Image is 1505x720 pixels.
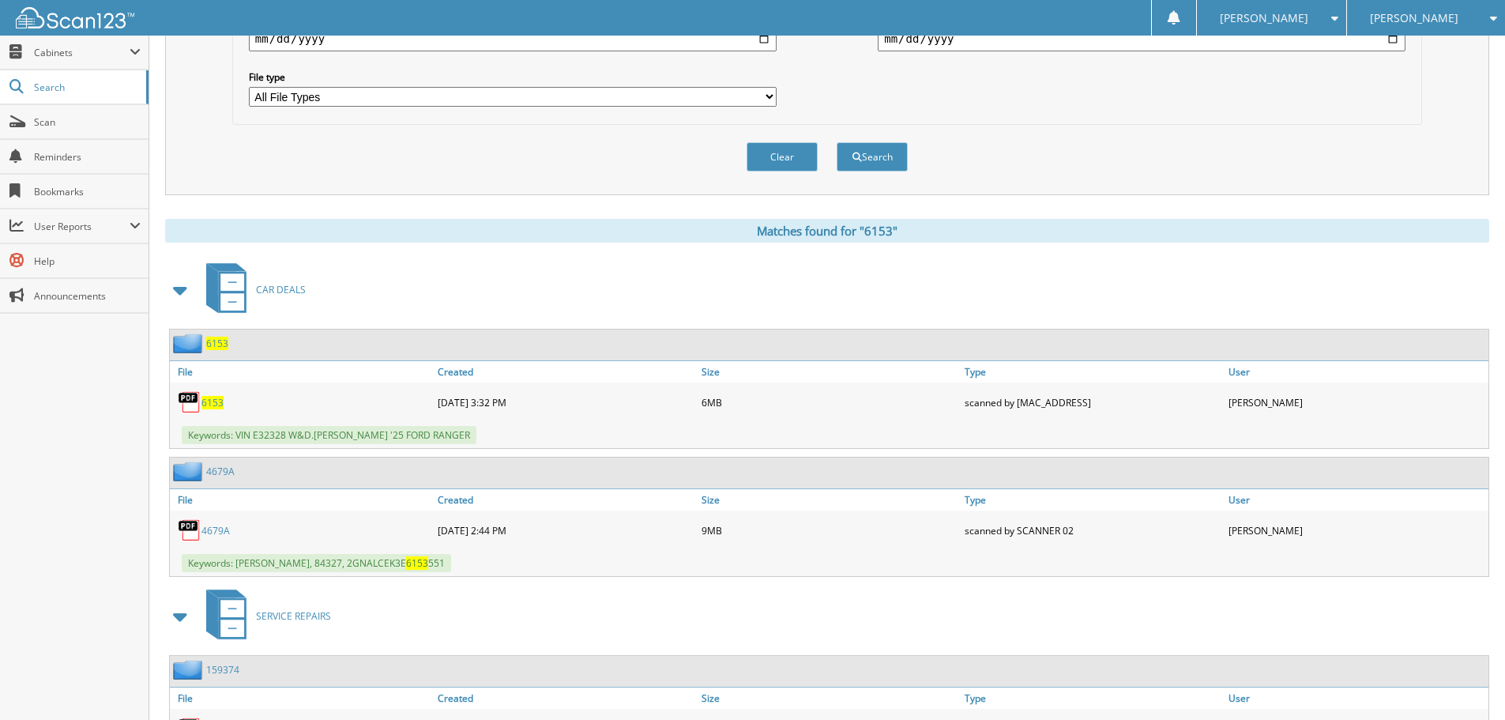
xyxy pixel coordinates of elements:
span: [PERSON_NAME] [1370,13,1458,23]
input: end [878,26,1405,51]
span: [PERSON_NAME] [1220,13,1308,23]
div: scanned by [MAC_ADDRESS] [961,386,1225,418]
div: 6MB [698,386,961,418]
a: 6153 [206,337,228,350]
a: User [1225,489,1488,511]
a: Created [434,688,698,709]
a: CAR DEALS [197,258,306,321]
a: Type [961,361,1225,383]
iframe: Chat Widget [1426,644,1505,720]
span: Bookmarks [34,185,141,198]
span: Scan [34,115,141,129]
a: File [170,361,434,383]
button: Search [837,142,908,172]
span: Keywords: [PERSON_NAME], 84327, 2GNALCEK3E 551 [182,554,451,572]
img: PDF.png [178,390,201,414]
a: Size [698,688,961,709]
img: folder2.png [173,334,206,353]
div: [PERSON_NAME] [1225,515,1488,546]
a: Size [698,489,961,511]
span: Keywords: VIN E32328 W&D.[PERSON_NAME] '25 FORD RANGER [182,426,476,444]
a: User [1225,688,1488,709]
div: Matches found for "6153" [165,219,1489,243]
img: scan123-logo-white.svg [16,7,134,28]
a: SERVICE REPAIRS [197,585,331,647]
a: Created [434,489,698,511]
span: SERVICE REPAIRS [256,609,331,623]
input: start [249,26,777,51]
div: [DATE] 2:44 PM [434,515,698,546]
div: [DATE] 3:32 PM [434,386,698,418]
div: [PERSON_NAME] [1225,386,1488,418]
a: File [170,489,434,511]
span: 6153 [406,556,428,570]
a: 4679A [201,524,230,537]
img: folder2.png [173,462,206,481]
div: 9MB [698,515,961,546]
a: 4679A [206,465,235,478]
div: scanned by SCANNER 02 [961,515,1225,546]
button: Clear [747,142,818,172]
a: File [170,688,434,709]
span: CAR DEALS [256,283,306,296]
a: Type [961,688,1225,709]
label: File type [249,70,777,84]
a: 6153 [201,396,224,409]
a: Size [698,361,961,383]
span: Announcements [34,289,141,303]
span: Help [34,254,141,268]
span: Search [34,81,138,94]
a: User [1225,361,1488,383]
a: Created [434,361,698,383]
a: 159374 [206,663,239,677]
img: folder2.png [173,660,206,680]
img: PDF.png [178,518,201,542]
span: Reminders [34,150,141,164]
span: Cabinets [34,46,130,59]
a: Type [961,489,1225,511]
span: User Reports [34,220,130,233]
